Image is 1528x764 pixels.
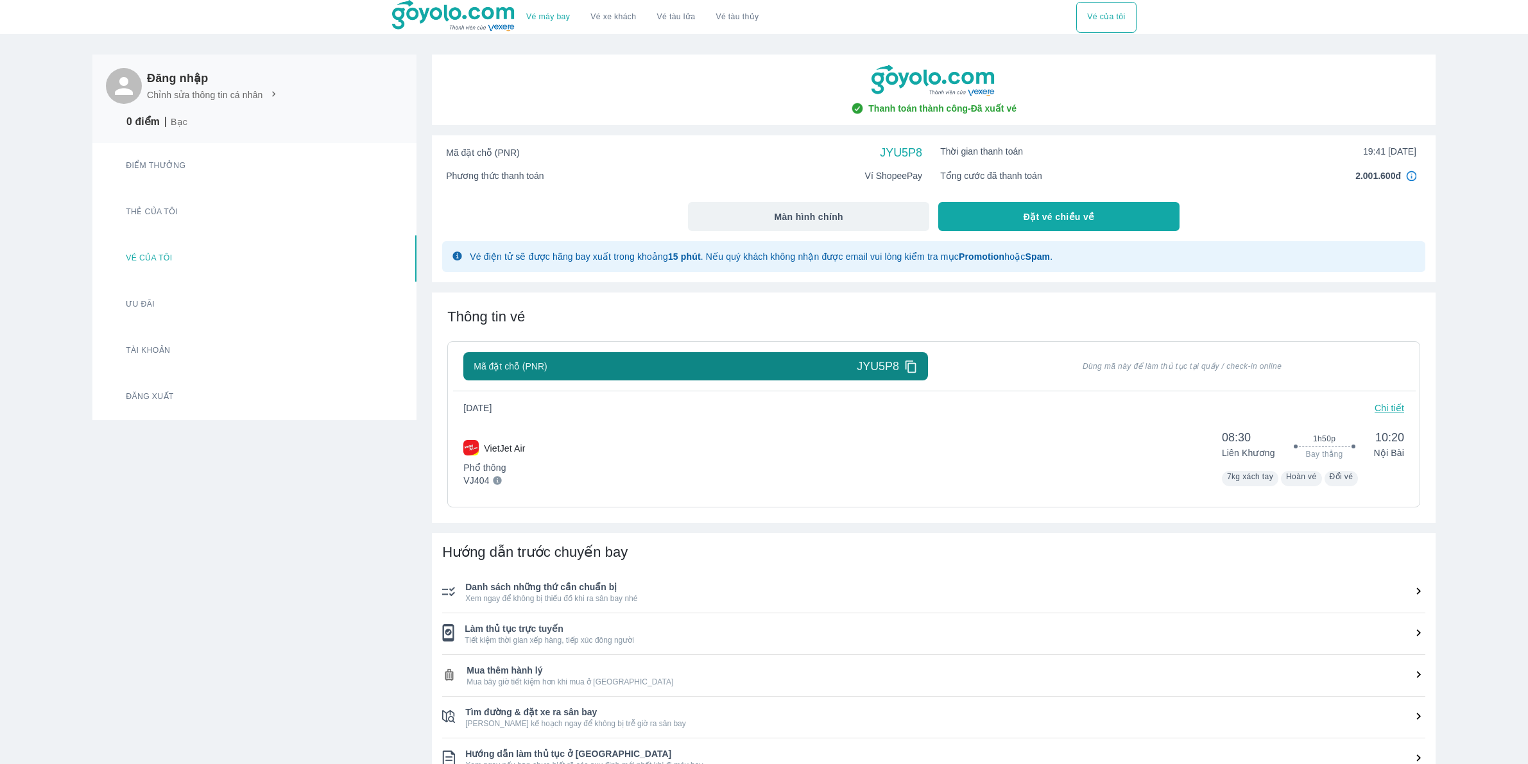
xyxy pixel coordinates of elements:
button: Điểm thưởng [96,143,327,189]
img: ic_checklist [442,586,455,597]
p: Bạc [171,115,187,128]
div: choose transportation mode [1076,2,1136,33]
p: Chi tiết [1375,402,1404,414]
a: Vé xe khách [590,12,636,22]
button: Vé của tôi [1076,2,1136,33]
span: 1h50p [1313,434,1335,444]
button: Đặt vé chiều về [938,202,1180,231]
span: Đặt vé chiều về [1024,210,1095,223]
button: Đăng xuất [96,374,327,420]
span: Vé điện tử sẽ được hãng bay xuất trong khoảng . Nếu quý khách không nhận được email vui lòng kiểm... [470,251,1052,262]
span: Thời gian thanh toán [940,145,1023,158]
span: Màn hình chính [774,210,843,223]
span: Tìm đường & đặt xe ra sân bay [465,706,1425,718]
span: Bay thẳng [1306,449,1343,459]
img: ic_checklist [442,668,456,682]
span: Thông tin vé [447,309,525,325]
p: Chỉnh sửa thông tin cá nhân [147,89,263,101]
strong: 15 phút [668,251,701,262]
div: choose transportation mode [516,2,769,33]
span: 7kg xách tay [1227,472,1273,481]
span: Mua thêm hành lý [467,664,1425,677]
img: account [107,343,122,359]
span: [PERSON_NAME] kế hoạch ngay để không bị trễ giờ ra sân bay [465,718,1425,729]
span: Phương thức thanh toán [446,169,544,182]
span: Thanh toán thành công - Đã xuất vé [868,102,1017,115]
img: promotion [107,297,122,312]
img: star [107,158,122,174]
span: JYU5P8 [857,359,899,374]
img: in4 [1406,171,1416,181]
strong: Promotion [959,251,1004,262]
p: VietJet Air [484,442,525,455]
img: check-circle [851,102,864,115]
button: Thẻ của tôi [96,189,327,235]
img: ic_checklist [442,710,455,723]
span: Ví ShopeePay [865,169,923,182]
button: Màn hình chính [688,202,929,231]
img: star [107,205,122,220]
strong: Spam [1025,251,1050,262]
span: Xem ngay để không bị thiếu đồ khi ra sân bay nhé [465,593,1425,604]
span: Danh sách những thứ cần chuẩn bị [465,581,1425,593]
span: 19:41 [DATE] [1363,145,1416,158]
span: [DATE] [463,402,502,414]
span: Mã đặt chỗ (PNR) [474,360,547,373]
span: Tiết kiệm thời gian xếp hàng, tiếp xúc đông người [465,635,1425,645]
img: star [106,114,121,130]
span: Đổi vé [1330,472,1353,481]
span: 10:20 [1374,430,1404,445]
button: Vé của tôi [96,235,327,282]
span: Hướng dẫn làm thủ tục ở [GEOGRAPHIC_DATA] [465,747,1425,760]
p: Phổ thông [463,461,525,474]
p: Liên Khương [1222,446,1275,459]
span: 08:30 [1222,430,1275,445]
span: 2.001.600đ [1355,169,1401,182]
a: Vé tàu lửa [647,2,706,33]
span: JYU5P8 [880,145,922,160]
span: Hướng dẫn trước chuyến bay [442,544,628,560]
button: Vé tàu thủy [705,2,769,33]
img: ticket [107,251,122,266]
span: Dùng mã này để làm thủ tục tại quầy / check-in online [960,361,1404,371]
button: Tài khoản [96,328,327,374]
button: Ưu đãi [96,282,327,328]
h6: Đăng nhập [147,71,279,86]
p: Nội Bài [1374,446,1404,459]
span: Hoàn vé [1286,472,1317,481]
p: VJ404 [463,474,489,487]
div: Card thong tin user [92,143,416,420]
img: logout [107,389,122,405]
a: Vé máy bay [526,12,570,22]
span: Tổng cước đã thanh toán [940,169,1042,182]
p: 0 điểm [126,115,160,128]
img: goyolo-logo [871,65,996,97]
span: Làm thủ tục trực tuyến [465,622,1425,635]
span: Mua bây giờ tiết kiệm hơn khi mua ở [GEOGRAPHIC_DATA] [467,677,1425,687]
img: glyph [452,251,462,260]
span: Mã đặt chỗ (PNR) [446,146,519,159]
img: ic_checklist [442,624,454,641]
